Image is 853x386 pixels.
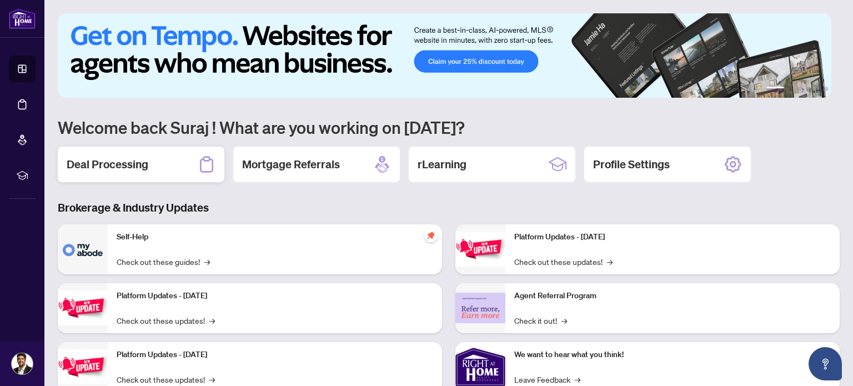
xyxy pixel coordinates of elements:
[797,87,802,91] button: 3
[824,87,829,91] button: 6
[67,157,148,172] h2: Deal Processing
[514,231,831,243] p: Platform Updates - [DATE]
[514,373,580,385] a: Leave Feedback→
[117,231,433,243] p: Self-Help
[209,314,215,327] span: →
[514,314,567,327] a: Check it out!→
[809,347,842,380] button: Open asap
[58,224,108,274] img: Self-Help
[607,255,613,268] span: →
[424,229,438,242] span: pushpin
[117,373,215,385] a: Check out these updates!→
[58,13,831,98] img: Slide 0
[766,87,784,91] button: 1
[12,353,33,374] img: Profile Icon
[575,373,580,385] span: →
[117,255,210,268] a: Check out these guides!→
[561,314,567,327] span: →
[514,349,831,361] p: We want to hear what you think!
[58,117,840,138] h1: Welcome back Suraj ! What are you working on [DATE]?
[9,8,36,29] img: logo
[58,200,840,215] h3: Brokerage & Industry Updates
[514,290,831,302] p: Agent Referral Program
[117,314,215,327] a: Check out these updates!→
[418,157,466,172] h2: rLearning
[789,87,793,91] button: 2
[242,157,340,172] h2: Mortgage Referrals
[117,290,433,302] p: Platform Updates - [DATE]
[815,87,820,91] button: 5
[514,255,613,268] a: Check out these updates!→
[806,87,811,91] button: 4
[204,255,210,268] span: →
[455,293,505,323] img: Agent Referral Program
[209,373,215,385] span: →
[58,290,108,325] img: Platform Updates - September 16, 2025
[455,232,505,267] img: Platform Updates - June 23, 2025
[117,349,433,361] p: Platform Updates - [DATE]
[593,157,670,172] h2: Profile Settings
[58,349,108,384] img: Platform Updates - July 21, 2025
